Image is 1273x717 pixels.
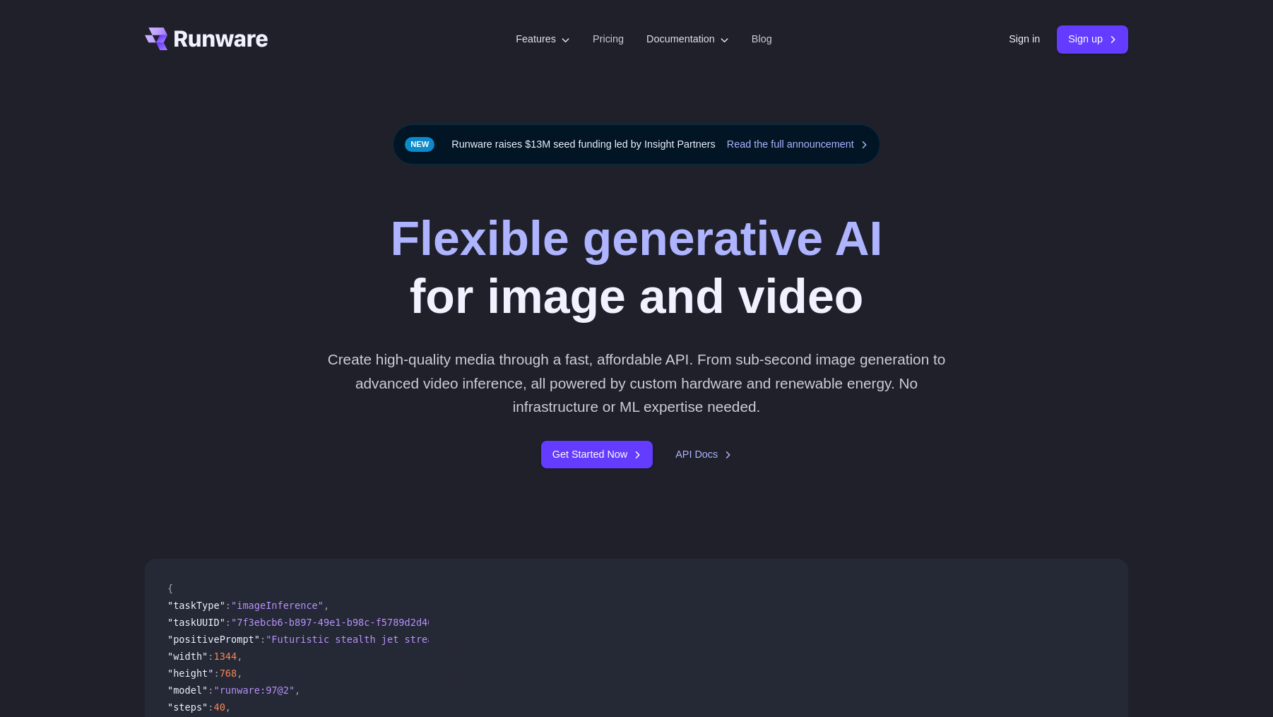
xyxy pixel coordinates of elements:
[167,668,213,679] span: "height"
[213,651,237,662] span: 1344
[213,668,219,679] span: :
[752,31,772,47] a: Blog
[1009,31,1040,47] a: Sign in
[225,600,231,611] span: :
[393,124,880,165] div: Runware raises $13M seed funding led by Insight Partners
[727,136,868,153] a: Read the full announcement
[516,31,570,47] label: Features
[167,685,208,696] span: "model"
[237,651,242,662] span: ,
[231,600,324,611] span: "imageInference"
[220,668,237,679] span: 768
[593,31,624,47] a: Pricing
[295,685,300,696] span: ,
[208,685,213,696] span: :
[213,685,295,696] span: "runware:97@2"
[231,617,451,628] span: "7f3ebcb6-b897-49e1-b98c-f5789d2d40d7"
[260,634,266,645] span: :
[646,31,729,47] label: Documentation
[266,634,792,645] span: "Futuristic stealth jet streaking through a neon-lit cityscape with glowing purple exhaust"
[324,600,329,611] span: ,
[167,617,225,628] span: "taskUUID"
[225,701,231,713] span: ,
[391,211,883,265] strong: Flexible generative AI
[213,701,225,713] span: 40
[391,210,883,325] h1: for image and video
[208,651,213,662] span: :
[541,441,653,468] a: Get Started Now
[225,617,231,628] span: :
[167,600,225,611] span: "taskType"
[322,348,952,418] p: Create high-quality media through a fast, affordable API. From sub-second image generation to adv...
[167,634,260,645] span: "positivePrompt"
[167,701,208,713] span: "steps"
[208,701,213,713] span: :
[145,28,268,50] a: Go to /
[167,583,173,594] span: {
[237,668,242,679] span: ,
[675,446,732,463] a: API Docs
[167,651,208,662] span: "width"
[1057,25,1128,53] a: Sign up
